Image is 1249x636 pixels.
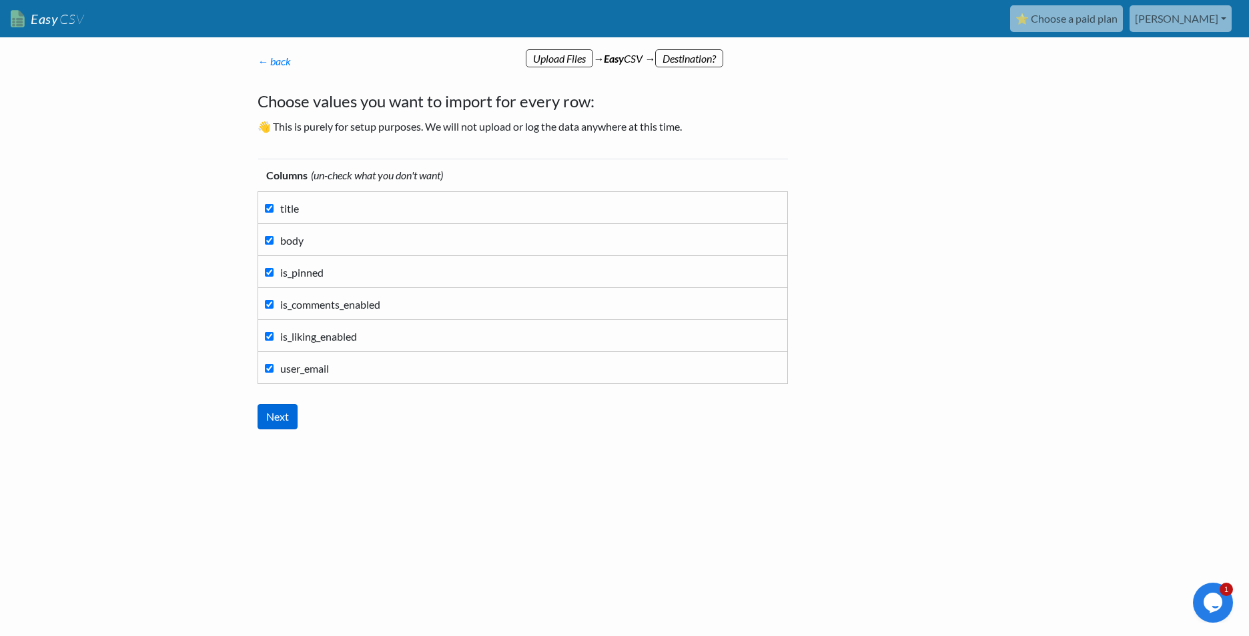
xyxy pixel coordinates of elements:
[258,55,291,67] a: ← back
[265,300,274,309] input: is_comments_enabled
[258,404,298,429] input: Next
[280,298,380,311] span: is_comments_enabled
[265,332,274,341] input: is_liking_enabled
[258,119,801,135] p: 👋 This is purely for setup purposes. We will not upload or log the data anywhere at this time.
[280,330,357,343] span: is_liking_enabled
[265,204,274,213] input: title
[258,89,801,113] h4: Choose values you want to import for every row:
[1193,583,1236,623] iframe: chat widget
[265,364,274,373] input: user_email
[280,234,304,247] span: body
[280,266,324,279] span: is_pinned
[311,169,443,181] i: (un-check what you don't want)
[258,159,788,192] th: Columns
[280,202,299,215] span: title
[1010,5,1123,32] a: ⭐ Choose a paid plan
[265,268,274,277] input: is_pinned
[265,236,274,245] input: body
[58,11,84,27] span: CSV
[1130,5,1232,32] a: [PERSON_NAME]
[11,5,84,33] a: EasyCSV
[280,362,329,375] span: user_email
[244,37,1005,67] div: → CSV →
